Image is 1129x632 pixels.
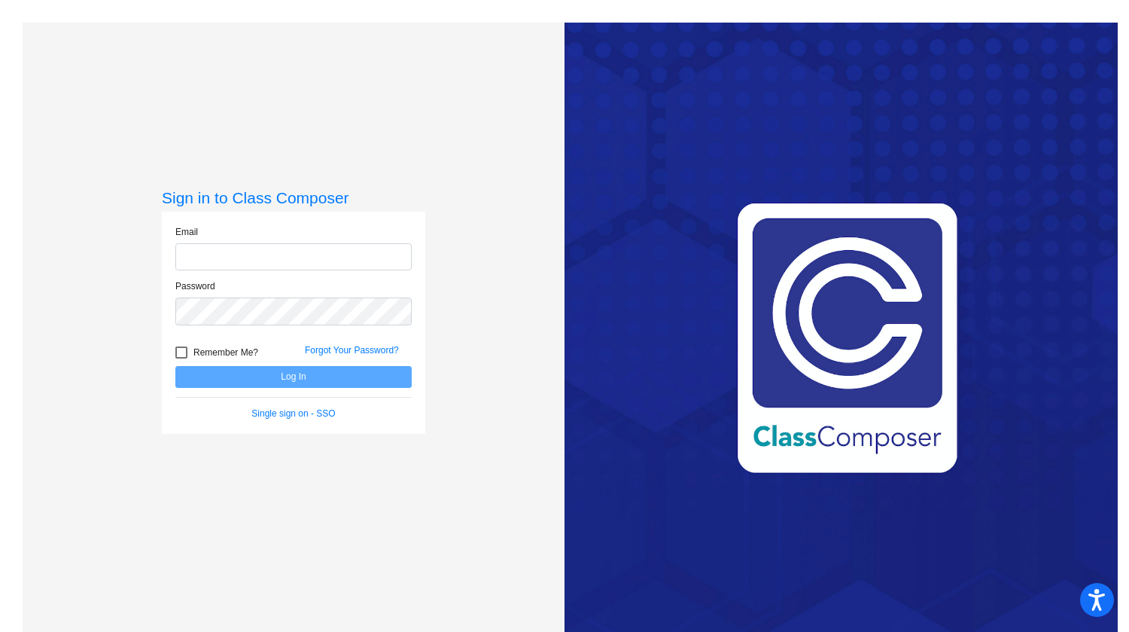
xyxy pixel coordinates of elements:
a: Forgot Your Password? [305,345,399,356]
h3: Sign in to Class Composer [162,188,425,207]
a: Single sign on - SSO [251,408,335,419]
label: Email [175,225,198,239]
span: Remember Me? [193,343,258,362]
label: Password [175,279,215,293]
button: Log In [175,366,412,388]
